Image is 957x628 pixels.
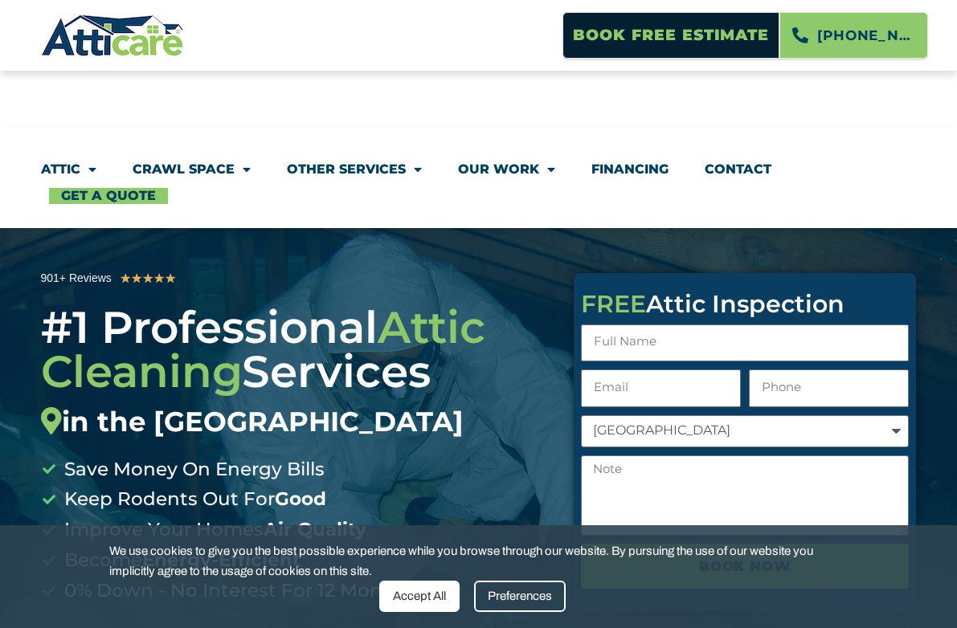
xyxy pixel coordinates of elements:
a: Financing [591,151,669,188]
div: 901+ Reviews [41,269,112,287]
span: We use cookies to give you the best possible experience while you browse through our website. By ... [109,541,836,581]
span: Save Money On Energy Bills [60,455,325,485]
a: Book Free Estimate [562,12,779,59]
div: Accept All [379,581,460,612]
span: Book Free Estimate [573,20,769,51]
div: 5/5 [120,268,176,289]
span: Improve Your Homes [60,515,366,545]
a: Contact [705,151,771,188]
i: ★ [142,268,153,289]
iframe: Chat Invitation [8,500,88,580]
input: Only numbers and phone characters (#, -, *, etc) are accepted. [749,369,909,407]
i: ★ [120,268,131,289]
span: FREE [581,289,646,319]
div: Preferences [474,581,566,612]
input: Email [581,369,741,407]
div: Attic Inspection [581,292,909,316]
i: ★ [165,268,176,289]
b: Air Quality [264,518,366,540]
b: Good [275,487,326,510]
span: Keep Rodents Out For [60,484,326,515]
span: Attic Cleaning [41,300,485,398]
nav: Menu [41,151,917,204]
a: [PHONE_NUMBER] [779,12,928,59]
a: Attic [41,151,96,188]
i: ★ [153,268,165,289]
div: #1 Professional Services [41,305,550,438]
input: Full Name [581,324,909,362]
a: Get A Quote [49,188,168,204]
i: ★ [131,268,142,289]
a: Our Work [458,151,555,188]
a: Crawl Space [133,151,251,188]
a: Other Services [287,151,422,188]
span: [PHONE_NUMBER] [817,22,915,49]
div: in the [GEOGRAPHIC_DATA] [41,406,550,438]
